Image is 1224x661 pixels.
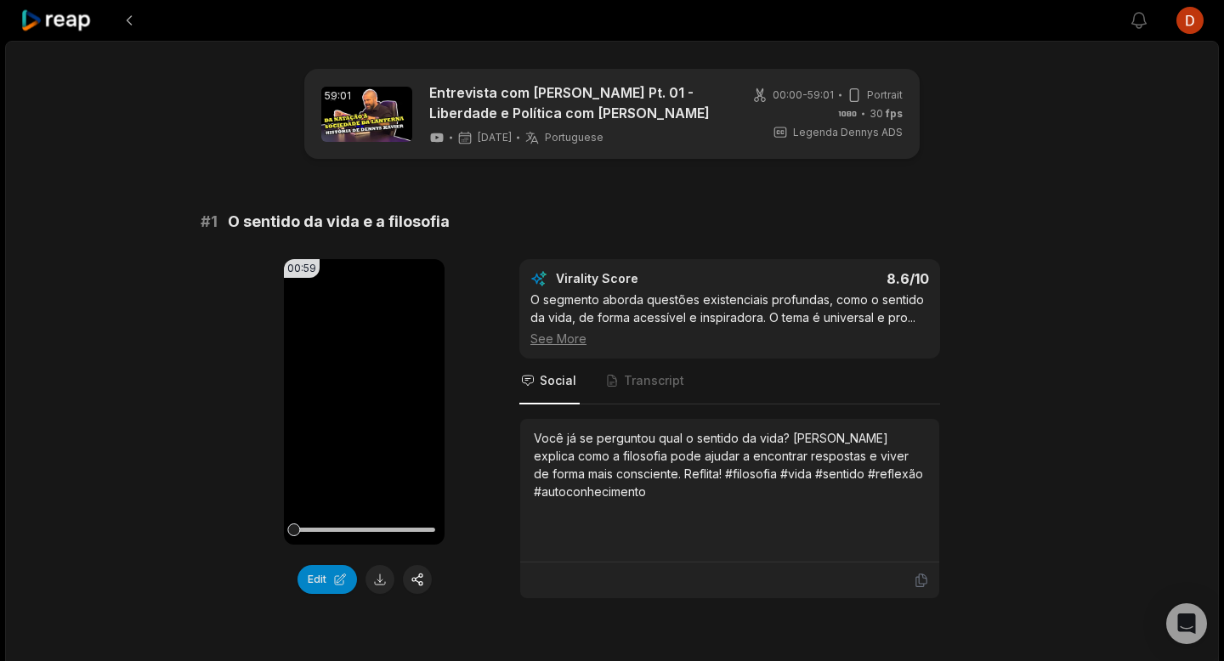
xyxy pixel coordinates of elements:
[284,259,445,545] video: Your browser does not support mp4 format.
[530,330,929,347] div: See More
[540,372,576,389] span: Social
[545,131,603,144] span: Portuguese
[556,270,739,287] div: Virality Score
[519,359,940,404] nav: Tabs
[624,372,684,389] span: Transcript
[886,107,903,120] span: fps
[297,565,357,594] button: Edit
[870,106,903,121] span: 30
[793,125,903,140] span: Legenda Dennys ADS
[747,270,930,287] div: 8.6 /10
[773,88,834,103] span: 00:00 - 59:01
[867,88,903,103] span: Portrait
[201,210,218,234] span: # 1
[228,210,450,234] span: O sentido da vida e a filosofia
[429,82,722,123] a: Entrevista com [PERSON_NAME] Pt. 01 - Liberdade e Política com [PERSON_NAME]
[534,429,926,500] div: Você já se perguntou qual o sentido da vida? [PERSON_NAME] explica como a filosofia pode ajudar a...
[1166,603,1207,644] div: Open Intercom Messenger
[478,131,512,144] span: [DATE]
[530,291,929,347] div: O segmento aborda questões existenciais profundas, como o sentido da vida, de forma acessível e i...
